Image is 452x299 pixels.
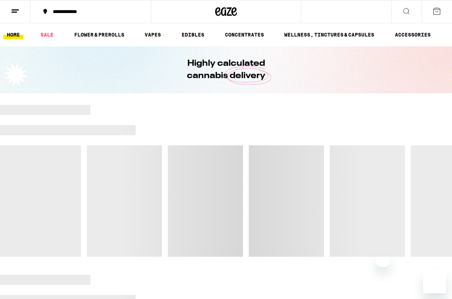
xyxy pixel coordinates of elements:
a: CONCENTRATES [221,30,268,39]
iframe: Button to launch messaging window [423,270,446,293]
a: FLOWER & PREROLLS [71,30,128,39]
a: ACCESSORIES [391,30,434,39]
a: VAPES [141,30,165,39]
a: WELLNESS, TINCTURES & CAPSULES [281,30,378,39]
a: EDIBLES [178,30,208,39]
h1: Highly calculated cannabis delivery [166,57,286,82]
a: HOME [3,30,24,39]
a: SALE [37,30,57,39]
iframe: Close message [376,253,390,267]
